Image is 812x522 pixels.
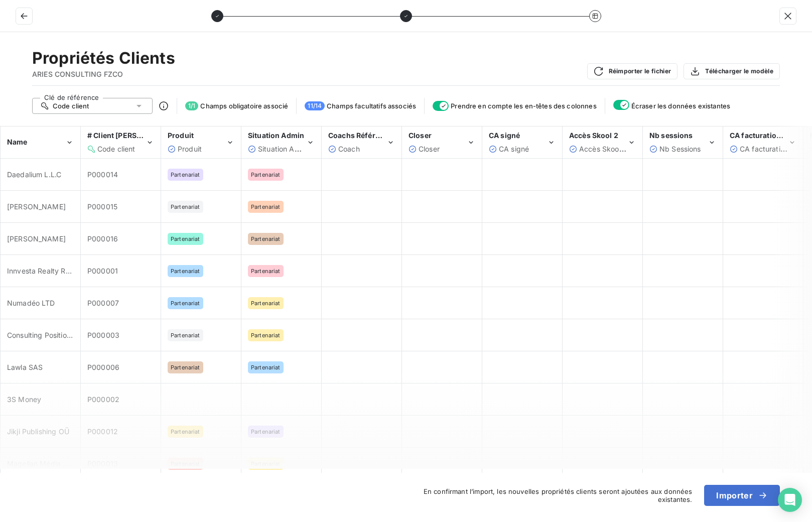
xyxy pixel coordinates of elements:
span: Partenariat [171,300,200,306]
span: Produit [168,131,194,140]
span: Daedalium L.L.C [7,170,61,179]
span: P000012 [87,427,118,436]
span: Partenariat [251,172,281,178]
span: [PERSON_NAME] [7,234,66,243]
span: Partenariat [171,332,200,338]
span: Produit [178,145,202,153]
span: ARIES CONSULTING FZCO [32,69,175,79]
span: Accès Skool 2 [579,145,627,153]
span: [PERSON_NAME] [7,202,66,211]
span: 3S Money [7,395,41,404]
span: Partenariat [251,429,281,435]
th: Coachs Référent [322,126,402,159]
span: Coach [338,145,360,153]
span: Partenariat [251,204,281,210]
span: Situation Admin [258,145,311,153]
span: Jikji Publishing OÜ [7,427,69,436]
span: Situation Admin [248,131,304,140]
span: CA signé [489,131,520,140]
span: Partenariat [171,172,200,178]
th: Name [1,126,81,159]
button: Importer [704,485,780,506]
th: Situation Admin [241,126,322,159]
span: Closer [409,131,432,140]
button: Réimporter le fichier [587,63,678,79]
th: CA signé [482,126,563,159]
span: P000015 [87,202,117,211]
span: Lawla SAS [7,363,43,371]
span: 1 / 1 [185,101,198,110]
span: Name [7,138,28,146]
span: Partenariat [251,332,281,338]
button: Télécharger le modèle [684,63,780,79]
span: Partenariat [171,204,200,210]
span: Partenariat [171,268,200,274]
span: Code client [53,102,89,110]
span: P000003 [87,331,119,339]
span: P000007 [87,299,119,307]
span: CA signé [499,145,529,153]
div: Open Intercom Messenger [778,488,802,512]
span: P000016 [87,234,118,243]
span: Partenariat [251,461,281,467]
span: Partenariat [171,461,200,467]
th: Nb sessions [643,126,723,159]
span: P000006 [87,363,119,371]
span: # Client [PERSON_NAME] [87,131,176,140]
th: Closer [402,126,482,159]
span: Numadéo LTD [7,299,55,307]
span: Nb Sessions [659,145,701,153]
span: En confirmant l’import, les nouvelles propriétés clients seront ajoutées aux données existantes. [416,487,692,503]
span: 11 / 14 [305,101,325,110]
span: Partenariat [171,364,200,370]
span: Nb sessions [649,131,693,140]
span: Champs facultatifs associés [327,102,416,110]
span: Prendre en compte les en-têtes des colonnes [451,102,596,110]
span: Partenariat [251,268,281,274]
span: Closer [419,145,440,153]
th: Accès Skool 2 [563,126,643,159]
span: Partenariat [251,236,281,242]
h2: Propriétés Clients [32,48,175,68]
span: Innvesta Realty Real Estate [7,267,98,275]
span: Magellan Média Consulting LTD [7,459,113,468]
span: Partenariat [171,236,200,242]
span: Accès Skool 2 [569,131,618,140]
span: Partenariat [251,300,281,306]
span: Écraser les données existantes [631,102,731,110]
span: P000002 [87,395,119,404]
span: Partenariat [171,429,200,435]
span: Code client [97,145,136,153]
span: P000013 [87,459,118,468]
th: # Client Pennylane [81,126,161,159]
th: Produit [161,126,241,159]
span: Consulting Positions [7,331,74,339]
span: P000014 [87,170,118,179]
span: Coachs Référent [328,131,386,140]
span: Partenariat [251,364,281,370]
th: CA facturation intégrale [723,126,803,159]
span: Champs obligatoire associé [200,102,288,110]
span: P000001 [87,267,118,275]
